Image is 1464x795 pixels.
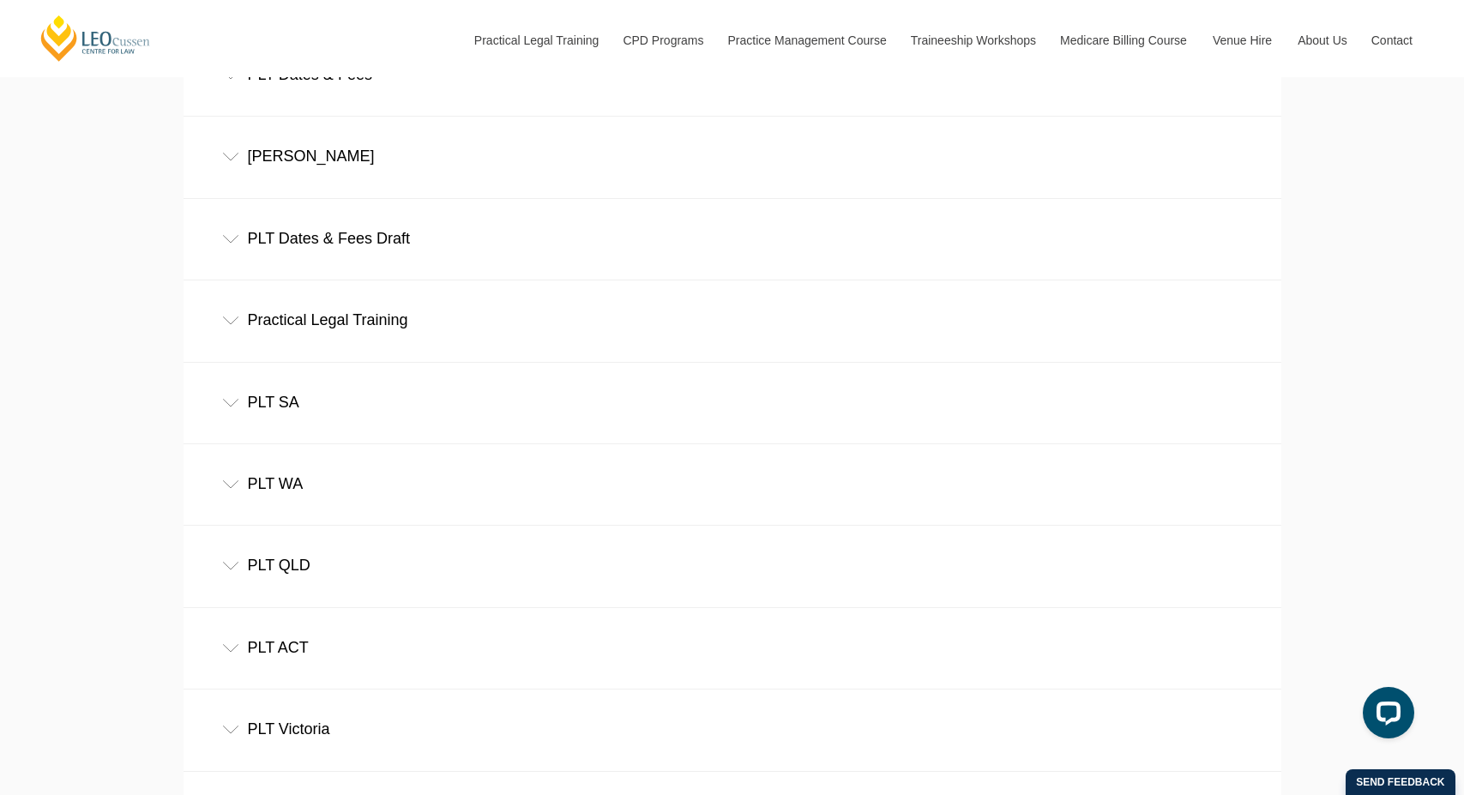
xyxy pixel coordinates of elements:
div: PLT QLD [184,526,1281,605]
iframe: LiveChat chat widget [1349,680,1421,752]
a: About Us [1285,3,1359,77]
a: Venue Hire [1200,3,1285,77]
a: CPD Programs [610,3,714,77]
div: PLT SA [184,363,1281,443]
a: Contact [1359,3,1425,77]
div: Practical Legal Training [184,280,1281,360]
a: Medicare Billing Course [1047,3,1200,77]
div: PLT WA [184,444,1281,524]
div: [PERSON_NAME] [184,117,1281,196]
div: PLT Victoria [184,690,1281,769]
a: [PERSON_NAME] Centre for Law [39,14,153,63]
a: Practical Legal Training [461,3,611,77]
a: Practice Management Course [715,3,898,77]
div: PLT Dates & Fees Draft [184,199,1281,279]
div: PLT ACT [184,608,1281,688]
a: Traineeship Workshops [898,3,1047,77]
